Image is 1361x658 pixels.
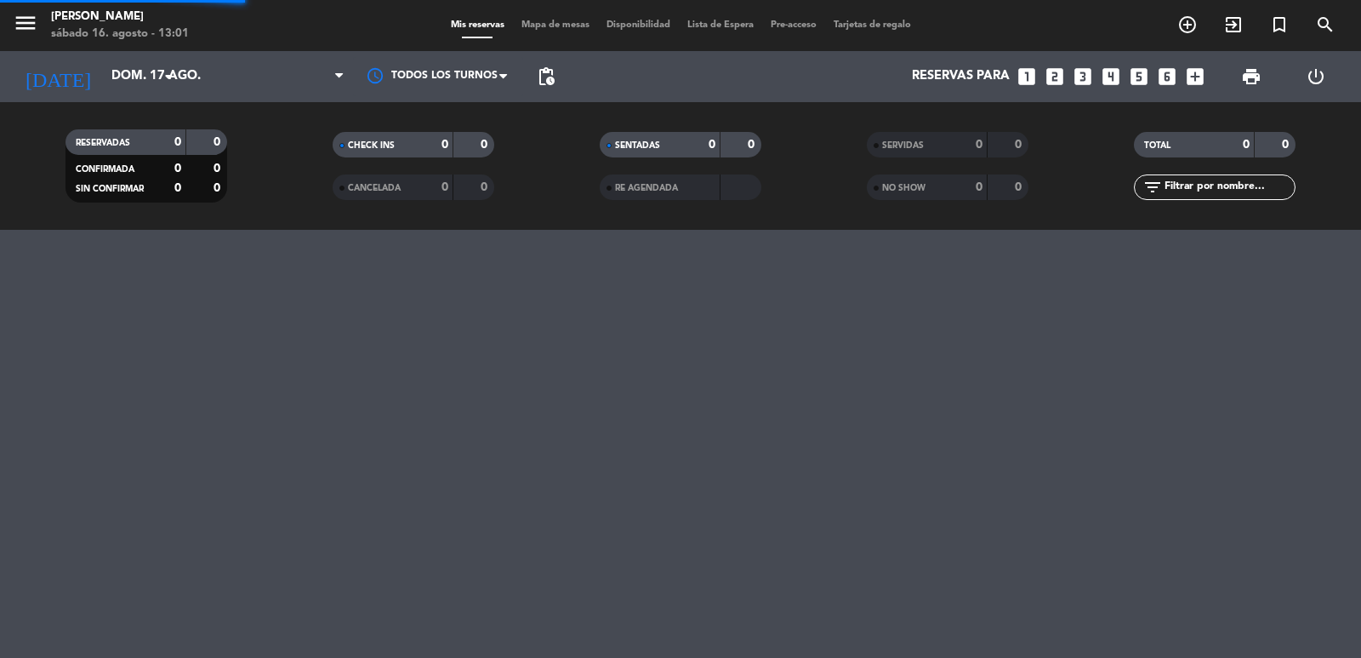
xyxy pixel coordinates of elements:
[441,181,448,193] strong: 0
[1241,66,1261,87] span: print
[1015,139,1025,151] strong: 0
[615,141,660,150] span: SENTADAS
[442,20,513,30] span: Mis reservas
[174,182,181,194] strong: 0
[13,58,103,95] i: [DATE]
[912,69,1010,84] span: Reservas para
[513,20,598,30] span: Mapa de mesas
[1243,139,1250,151] strong: 0
[1072,66,1094,88] i: looks_3
[481,139,491,151] strong: 0
[1284,51,1348,102] div: LOG OUT
[76,165,134,174] span: CONFIRMADA
[882,184,925,192] span: NO SHOW
[976,139,982,151] strong: 0
[976,181,982,193] strong: 0
[1177,14,1198,35] i: add_circle_outline
[348,141,395,150] span: CHECK INS
[615,184,678,192] span: RE AGENDADA
[762,20,825,30] span: Pre-acceso
[748,139,758,151] strong: 0
[1044,66,1066,88] i: looks_two
[1142,177,1163,197] i: filter_list
[598,20,679,30] span: Disponibilidad
[1184,66,1206,88] i: add_box
[1128,66,1150,88] i: looks_5
[882,141,924,150] span: SERVIDAS
[214,163,224,175] strong: 0
[76,139,130,147] span: RESERVADAS
[481,181,491,193] strong: 0
[1282,139,1292,151] strong: 0
[1306,66,1326,87] i: power_settings_new
[1315,14,1335,35] i: search
[1163,178,1295,197] input: Filtrar por nombre...
[13,10,38,36] i: menu
[709,139,715,151] strong: 0
[679,20,762,30] span: Lista de Espera
[1100,66,1122,88] i: looks_4
[1156,66,1178,88] i: looks_6
[51,26,189,43] div: sábado 16. agosto - 13:01
[1015,181,1025,193] strong: 0
[174,163,181,175] strong: 0
[214,182,224,194] strong: 0
[214,136,224,148] strong: 0
[1016,66,1038,88] i: looks_one
[1223,14,1244,35] i: exit_to_app
[1144,141,1170,150] span: TOTAL
[536,66,556,87] span: pending_actions
[51,9,189,26] div: [PERSON_NAME]
[174,136,181,148] strong: 0
[825,20,920,30] span: Tarjetas de regalo
[158,66,179,87] i: arrow_drop_down
[348,184,401,192] span: CANCELADA
[13,10,38,42] button: menu
[441,139,448,151] strong: 0
[76,185,144,193] span: SIN CONFIRMAR
[1269,14,1290,35] i: turned_in_not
